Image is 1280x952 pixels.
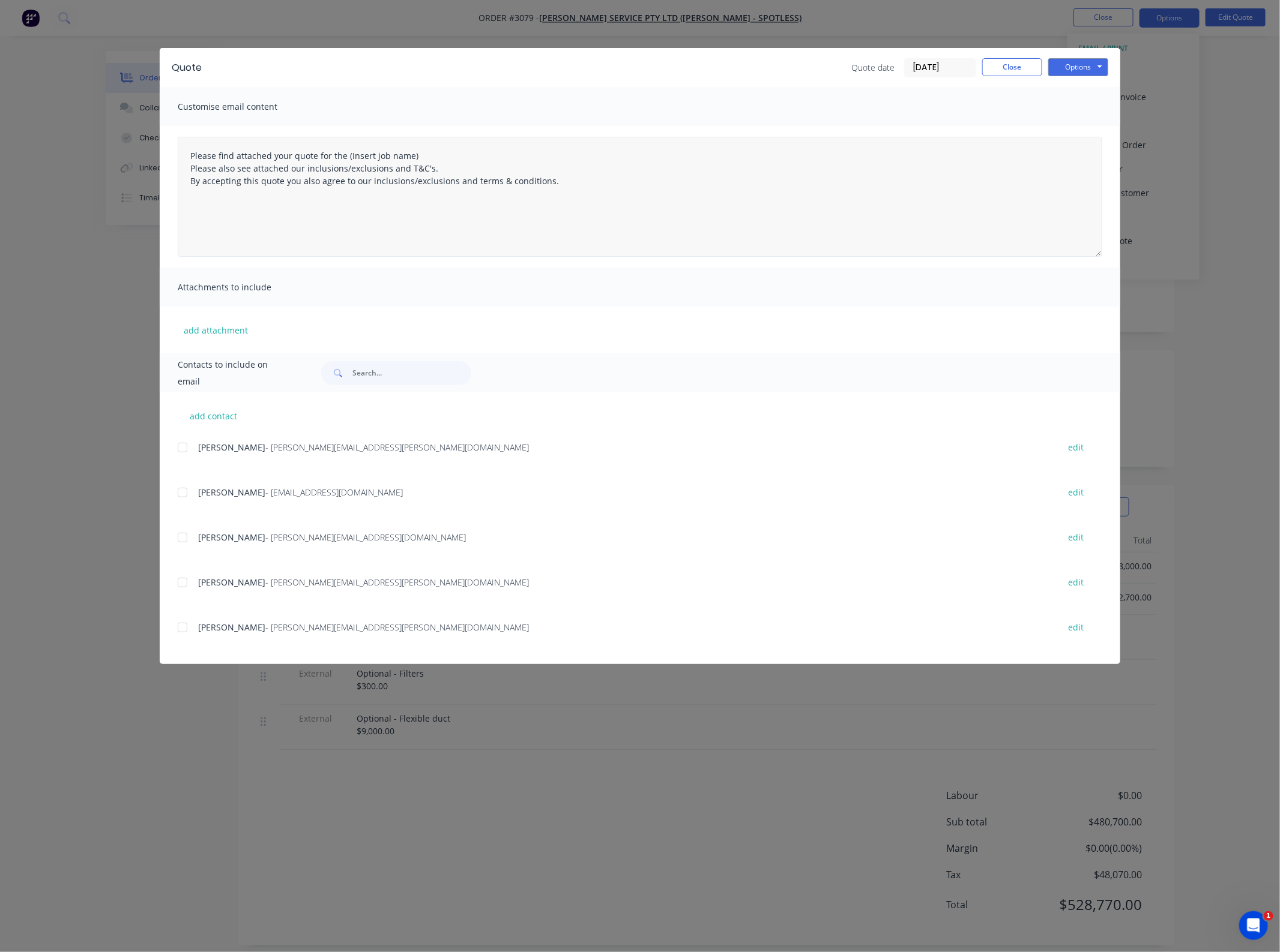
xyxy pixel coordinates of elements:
button: add contact [178,407,250,425]
span: - [EMAIL_ADDRESS][DOMAIN_NAME] [265,486,403,498]
span: - [PERSON_NAME][EMAIL_ADDRESS][PERSON_NAME][DOMAIN_NAME] [265,576,529,588]
button: edit [1061,529,1091,545]
button: edit [1061,484,1091,500]
button: edit [1061,619,1091,635]
span: 1 [1264,911,1273,921]
iframe: Intercom live chat [1239,911,1268,940]
textarea: Please find attached your quote for the (Insert job name) Please also see attached our inclusions... [178,137,1102,257]
span: [PERSON_NAME] [198,442,265,453]
span: Attachments to include [178,279,310,296]
div: Quote [172,61,202,75]
button: Options [1048,58,1108,76]
button: edit [1061,439,1091,455]
span: - [PERSON_NAME][EMAIL_ADDRESS][PERSON_NAME][DOMAIN_NAME] [265,621,529,633]
button: Close [982,58,1042,76]
input: Search... [352,361,471,385]
span: [PERSON_NAME] [198,531,265,543]
span: - [PERSON_NAME][EMAIL_ADDRESS][PERSON_NAME][DOMAIN_NAME] [265,442,529,453]
span: [PERSON_NAME] [198,486,265,498]
span: [PERSON_NAME] [198,621,265,633]
span: [PERSON_NAME] [198,576,265,588]
span: Customise email content [178,98,310,115]
span: - [PERSON_NAME][EMAIL_ADDRESS][DOMAIN_NAME] [265,531,466,543]
button: edit [1061,574,1091,590]
span: Quote date [851,61,895,74]
span: Contacts to include on email [178,356,291,390]
button: add attachment [178,321,254,339]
